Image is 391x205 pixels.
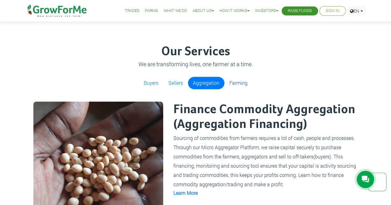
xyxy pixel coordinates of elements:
a: EN [347,6,366,16]
a: About Us [193,8,214,14]
a: Buyers [139,77,164,89]
a: Learn More [173,190,198,196]
h3: Our Services [30,44,362,59]
a: What We Do [164,8,187,14]
a: Investors [255,8,278,14]
a: Raise Funds [288,8,312,14]
a: Sellers [164,77,188,89]
a: Farming [224,77,253,89]
h2: Finance Commodity Aggregation (Aggregation Financing) [173,102,357,132]
a: Sign In [326,8,339,14]
a: How it Works [219,8,249,14]
p: We are transforming lives, one farmer at a time. [30,60,362,68]
a: Trades [125,8,139,14]
small: Sourcing of commodities from farmers requires a lot of cash, people and processes. Through our Mi... [173,135,356,187]
a: Farms [145,8,158,14]
a: Aggregation [188,77,224,89]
